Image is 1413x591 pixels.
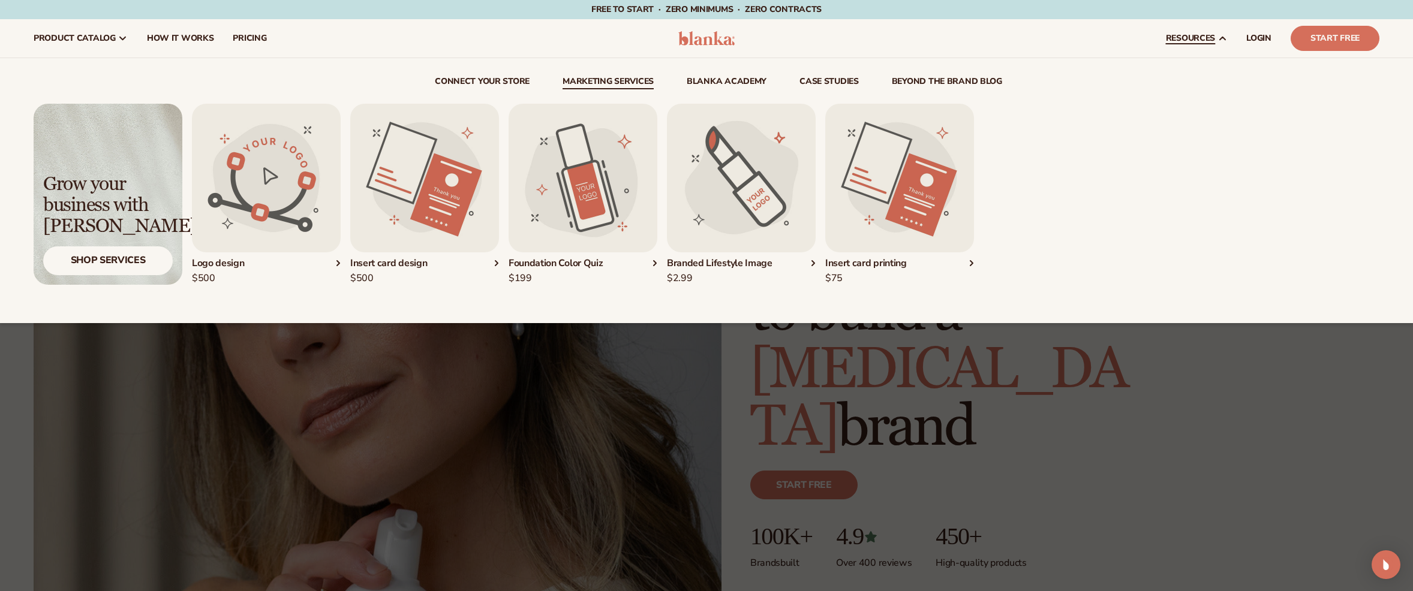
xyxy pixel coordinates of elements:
[1372,550,1400,579] div: Open Intercom Messenger
[825,270,974,285] div: $75
[687,77,766,89] a: Blanka Academy
[192,104,341,285] a: Logo design. Logo design$500
[1166,34,1215,43] span: resources
[1291,26,1379,51] a: Start Free
[350,257,499,270] div: Insert card design
[34,104,182,285] img: Light background with shadow.
[825,104,974,252] img: Insert card design.
[43,174,173,237] div: Grow your business with [PERSON_NAME]
[825,257,974,270] div: Insert card printing
[233,34,266,43] span: pricing
[667,104,816,252] img: Branded lifestyle image.
[350,104,499,285] div: 2 / 5
[34,34,116,43] span: product catalog
[667,270,816,285] div: $2.99
[192,104,341,252] img: Logo design.
[1237,19,1281,58] a: LOGIN
[350,104,499,252] img: Insert card design.
[34,104,182,285] a: Light background with shadow. Grow your business with [PERSON_NAME] Shop Services
[192,257,341,270] div: Logo design
[509,270,657,285] div: $199
[591,4,822,15] span: Free to start · ZERO minimums · ZERO contracts
[825,104,974,285] div: 5 / 5
[1246,34,1271,43] span: LOGIN
[892,77,1002,89] a: beyond the brand blog
[667,104,816,285] a: Branded lifestyle image. Branded Lifestyle Image$2.99
[137,19,224,58] a: How It Works
[678,31,735,46] img: logo
[192,270,341,285] div: $500
[223,19,276,58] a: pricing
[509,104,657,285] div: 3 / 5
[667,257,816,270] div: Branded Lifestyle Image
[1156,19,1237,58] a: resources
[350,270,499,285] div: $500
[147,34,214,43] span: How It Works
[192,104,341,285] div: 1 / 5
[509,104,657,285] a: Foundation color quiz. Foundation Color Quiz$199
[667,104,816,285] div: 4 / 5
[825,104,974,285] a: Insert card design. Insert card printing$75
[43,246,173,275] div: Shop Services
[509,257,657,270] div: Foundation Color Quiz
[350,104,499,285] a: Insert card design. Insert card design$500
[799,77,859,89] a: case studies
[435,77,530,89] a: connect your store
[509,104,657,252] img: Foundation color quiz.
[563,77,654,89] a: Marketing services
[24,19,137,58] a: product catalog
